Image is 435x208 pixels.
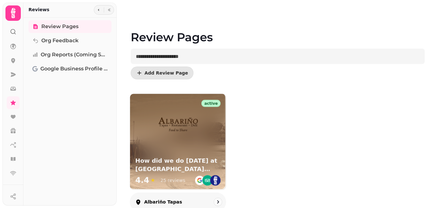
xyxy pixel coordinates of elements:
span: Google Business Profile (Beta) [40,65,108,73]
a: Org Feedback [29,34,111,47]
span: Add Review Page [144,71,188,75]
button: Add Review Page [131,67,193,79]
img: ta-emblem@2x.png [202,175,213,186]
h2: Reviews [29,6,49,13]
img: How did we do today at Albariño tapas? [157,104,199,146]
svg: go to [215,199,221,205]
h3: How did we do [DATE] at [GEOGRAPHIC_DATA] tapas? [135,157,221,173]
nav: Tabs [23,18,117,205]
img: st.png [210,175,221,186]
p: Albariño Tapas [144,199,182,205]
div: 25 reviews [160,177,185,184]
a: Review Pages [29,20,111,33]
span: Org Reports (coming soon) [41,51,108,59]
img: go-emblem@2x.png [194,175,205,186]
a: Org Reports (coming soon) [29,48,111,61]
span: Review Pages [41,23,78,30]
h1: Review Pages [131,15,425,44]
span: 4.4 [135,175,149,186]
a: Google Business Profile (Beta) [29,62,111,75]
div: active [201,100,221,107]
span: Org Feedback [41,37,78,44]
span: ★ [151,177,155,184]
